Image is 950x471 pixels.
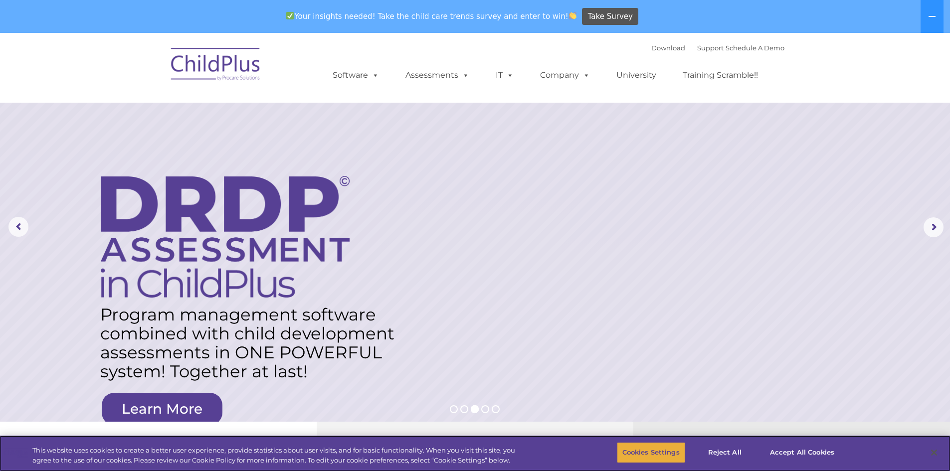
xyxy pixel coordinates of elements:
button: Close [923,442,945,464]
img: ✅ [286,12,294,19]
span: Your insights needed! Take the child care trends survey and enter to win! [282,6,581,26]
span: Take Survey [588,8,633,25]
img: DRDP Assessment in ChildPlus [101,176,350,298]
a: Learn More [102,393,222,425]
a: University [606,65,666,85]
img: 👏 [569,12,576,19]
button: Accept All Cookies [764,442,840,463]
span: Last name [139,66,169,73]
a: Schedule A Demo [726,44,784,52]
a: Take Survey [582,8,638,25]
font: | [651,44,784,52]
rs-layer: Program management software combined with child development assessments in ONE POWERFUL system! T... [100,305,404,381]
button: Reject All [694,442,756,463]
a: IT [486,65,524,85]
a: Training Scramble!! [673,65,768,85]
a: Assessments [395,65,479,85]
div: This website uses cookies to create a better user experience, provide statistics about user visit... [32,446,523,465]
a: Software [323,65,389,85]
span: Phone number [139,107,181,114]
a: Download [651,44,685,52]
a: Support [697,44,724,52]
a: Company [530,65,600,85]
img: ChildPlus by Procare Solutions [166,41,266,91]
button: Cookies Settings [617,442,685,463]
